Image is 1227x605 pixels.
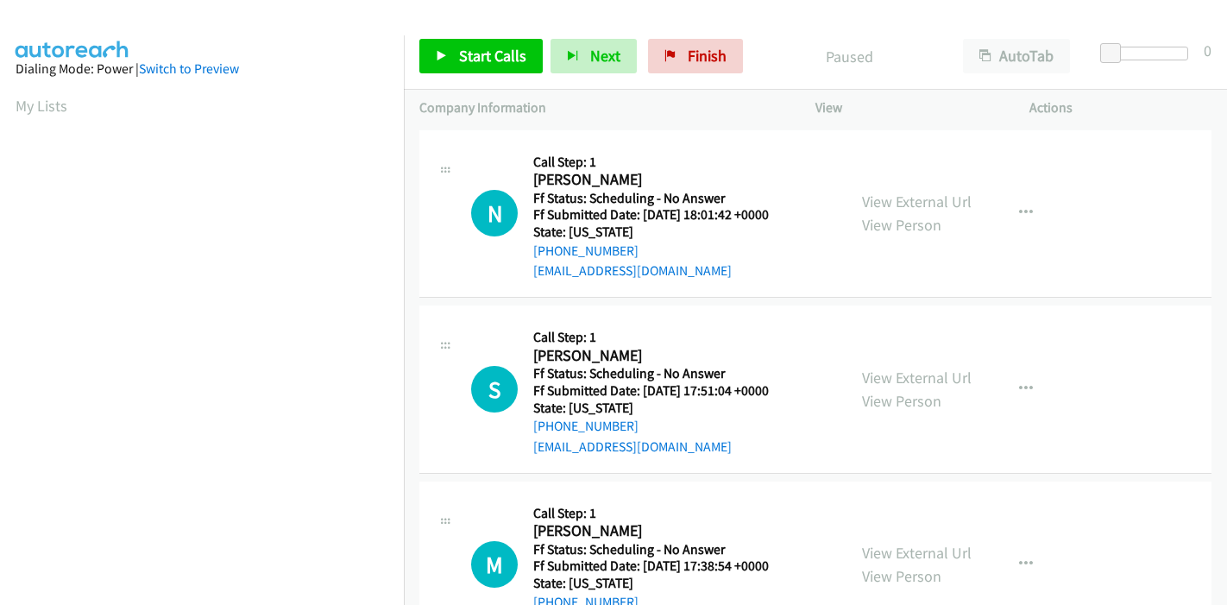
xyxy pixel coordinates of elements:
h5: Ff Submitted Date: [DATE] 17:51:04 +0000 [533,382,790,400]
p: View [815,98,998,118]
h5: State: [US_STATE] [533,575,790,592]
h5: State: [US_STATE] [533,400,790,417]
a: [EMAIL_ADDRESS][DOMAIN_NAME] [533,262,732,279]
button: Next [551,39,637,73]
h5: State: [US_STATE] [533,224,790,241]
h5: Ff Status: Scheduling - No Answer [533,541,790,558]
h5: Call Step: 1 [533,154,790,171]
div: Dialing Mode: Power | [16,59,388,79]
h2: [PERSON_NAME] [533,170,790,190]
h5: Call Step: 1 [533,505,790,522]
button: AutoTab [963,39,1070,73]
h5: Ff Status: Scheduling - No Answer [533,365,790,382]
a: Start Calls [419,39,543,73]
a: [PHONE_NUMBER] [533,243,639,259]
h5: Ff Submitted Date: [DATE] 17:38:54 +0000 [533,558,790,575]
span: Next [590,46,620,66]
a: [PHONE_NUMBER] [533,418,639,434]
a: View External Url [862,192,972,211]
h1: N [471,190,518,236]
div: Delay between calls (in seconds) [1109,47,1188,60]
h5: Ff Status: Scheduling - No Answer [533,190,790,207]
a: View Person [862,215,941,235]
h2: [PERSON_NAME] [533,346,790,366]
a: [EMAIL_ADDRESS][DOMAIN_NAME] [533,438,732,455]
div: The call is yet to be attempted [471,366,518,413]
div: 0 [1204,39,1211,62]
p: Paused [766,45,932,68]
h5: Ff Submitted Date: [DATE] 18:01:42 +0000 [533,206,790,224]
a: Finish [648,39,743,73]
a: View External Url [862,368,972,388]
div: The call is yet to be attempted [471,541,518,588]
span: Start Calls [459,46,526,66]
a: View Person [862,391,941,411]
p: Company Information [419,98,784,118]
a: Switch to Preview [139,60,239,77]
h2: [PERSON_NAME] [533,521,790,541]
a: View Person [862,566,941,586]
a: My Lists [16,96,67,116]
a: View External Url [862,543,972,563]
span: Finish [688,46,727,66]
div: The call is yet to be attempted [471,190,518,236]
h1: M [471,541,518,588]
p: Actions [1029,98,1212,118]
h1: S [471,366,518,413]
h5: Call Step: 1 [533,329,790,346]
